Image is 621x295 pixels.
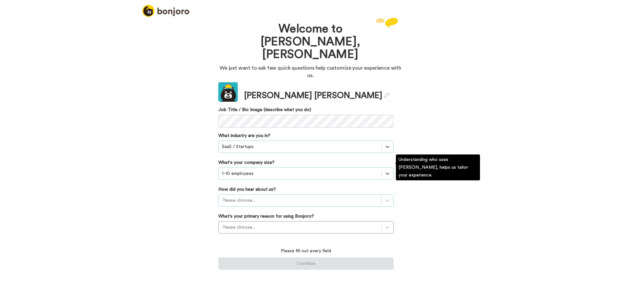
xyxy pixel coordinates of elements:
[244,90,389,102] div: [PERSON_NAME] [PERSON_NAME]
[218,159,275,166] label: What's your company size?
[238,23,383,61] h1: Welcome to [PERSON_NAME], [PERSON_NAME]
[376,18,398,28] img: reply.svg
[218,64,403,79] p: We just want to ask few quick questions help customize your experience with us.
[396,154,480,180] div: Understanding who uses [PERSON_NAME], helps us tailor your experience.
[218,213,314,220] label: What's your primary reason for using Bonjoro?
[218,248,394,254] p: Please fill out every field
[142,5,189,17] img: logo_full.png
[218,257,394,270] button: Continue
[218,186,276,193] label: How did you hear about us?
[218,107,394,113] label: Job Title / Bio Image (describe what you do)
[218,132,270,139] label: What industry are you in?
